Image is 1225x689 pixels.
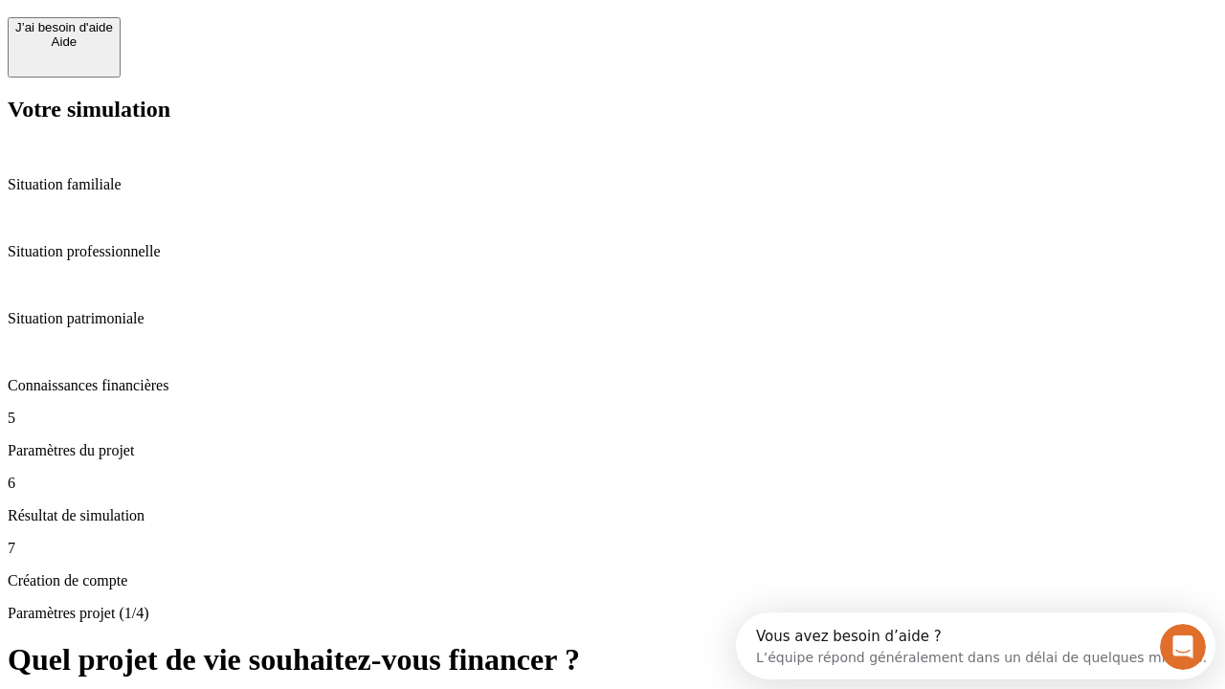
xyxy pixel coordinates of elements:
[8,243,1217,260] p: Situation professionnelle
[8,17,121,78] button: J’ai besoin d'aideAide
[15,34,113,49] div: Aide
[8,572,1217,589] p: Création de compte
[8,605,1217,622] p: Paramètres projet (1/4)
[8,475,1217,492] p: 6
[20,16,471,32] div: Vous avez besoin d’aide ?
[8,410,1217,427] p: 5
[8,507,1217,524] p: Résultat de simulation
[8,8,527,60] div: Ouvrir le Messenger Intercom
[8,642,1217,678] h1: Quel projet de vie souhaitez-vous financer ?
[736,612,1215,679] iframe: Intercom live chat discovery launcher
[8,97,1217,122] h2: Votre simulation
[15,20,113,34] div: J’ai besoin d'aide
[1160,624,1206,670] iframe: Intercom live chat
[8,310,1217,327] p: Situation patrimoniale
[20,32,471,52] div: L’équipe répond généralement dans un délai de quelques minutes.
[8,377,1217,394] p: Connaissances financières
[8,176,1217,193] p: Situation familiale
[8,540,1217,557] p: 7
[8,442,1217,459] p: Paramètres du projet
